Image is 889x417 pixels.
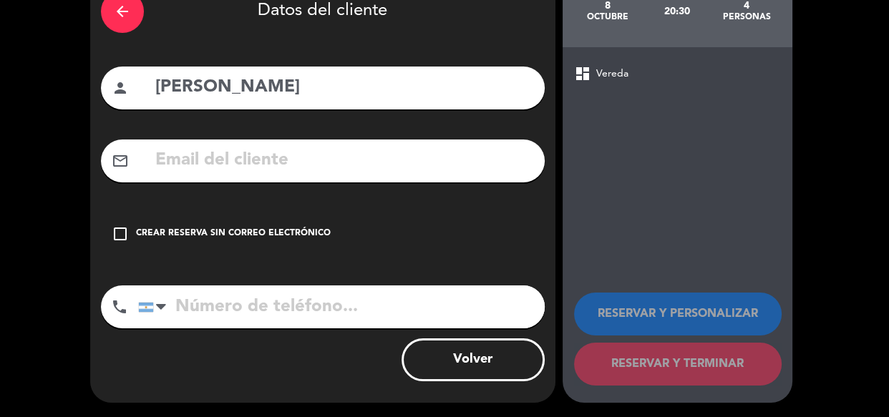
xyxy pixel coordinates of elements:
[114,3,131,20] i: arrow_back
[573,11,643,23] div: octubre
[154,73,534,102] input: Nombre del cliente
[402,338,545,381] button: Volver
[112,79,129,97] i: person
[139,286,172,328] div: Argentina: +54
[574,293,782,335] button: RESERVAR Y PERSONALIZAR
[154,146,534,175] input: Email del cliente
[136,227,331,241] div: Crear reserva sin correo electrónico
[711,11,781,23] div: personas
[596,66,628,82] span: Vereda
[138,285,545,328] input: Número de teléfono...
[574,65,591,82] span: dashboard
[112,152,129,170] i: mail_outline
[111,298,128,315] i: phone
[574,343,782,386] button: RESERVAR Y TERMINAR
[112,225,129,242] i: check_box_outline_blank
